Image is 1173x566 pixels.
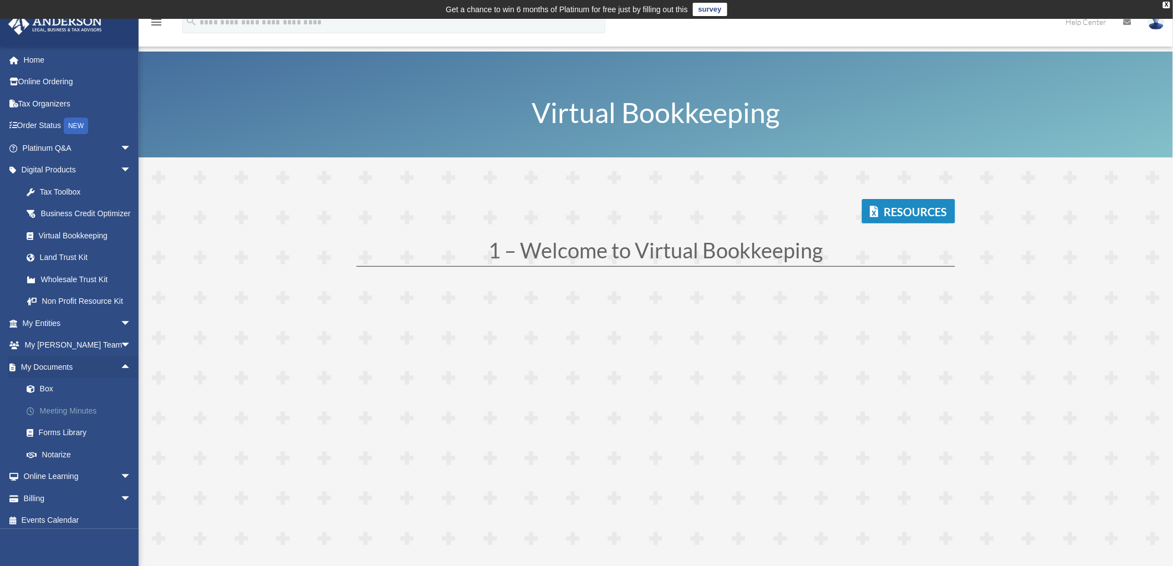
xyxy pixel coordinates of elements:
[39,273,134,287] div: Wholesale Trust Kit
[1148,14,1165,30] img: User Pic
[8,487,148,509] a: Billingarrow_drop_down
[8,93,148,115] a: Tax Organizers
[39,207,134,221] div: Business Credit Optimizer
[8,71,148,93] a: Online Ordering
[8,466,148,488] a: Online Learningarrow_drop_down
[16,378,148,400] a: Box
[16,290,148,313] a: Non Profit Resource Kit
[8,115,148,137] a: Order StatusNEW
[16,400,148,422] a: Meeting Minutes
[16,443,148,466] a: Notarize
[8,334,148,356] a: My [PERSON_NAME] Teamarrow_drop_down
[120,159,142,182] span: arrow_drop_down
[39,294,134,308] div: Non Profit Resource Kit
[8,137,148,159] a: Platinum Q&Aarrow_drop_down
[120,334,142,357] span: arrow_drop_down
[8,509,148,532] a: Events Calendar
[532,96,780,129] span: Virtual Bookkeeping
[39,251,134,264] div: Land Trust Kit
[185,15,197,27] i: search
[16,181,148,203] a: Tax Toolbox
[64,118,88,134] div: NEW
[39,229,129,243] div: Virtual Bookkeeping
[1163,2,1170,8] div: close
[862,199,955,223] a: Resources
[16,225,142,247] a: Virtual Bookkeeping
[16,422,148,444] a: Forms Library
[8,356,148,378] a: My Documentsarrow_drop_up
[120,312,142,335] span: arrow_drop_down
[356,239,955,266] h1: 1 – Welcome to Virtual Bookkeeping
[120,356,142,379] span: arrow_drop_up
[150,19,163,29] a: menu
[8,49,148,71] a: Home
[39,185,134,199] div: Tax Toolbox
[150,16,163,29] i: menu
[16,268,148,290] a: Wholesale Trust Kit
[693,3,727,16] a: survey
[5,13,105,35] img: Anderson Advisors Platinum Portal
[8,312,148,334] a: My Entitiesarrow_drop_down
[120,137,142,160] span: arrow_drop_down
[120,487,142,510] span: arrow_drop_down
[16,247,148,269] a: Land Trust Kit
[120,466,142,488] span: arrow_drop_down
[446,3,688,16] div: Get a chance to win 6 months of Platinum for free just by filling out this
[8,159,148,181] a: Digital Productsarrow_drop_down
[16,203,148,225] a: Business Credit Optimizer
